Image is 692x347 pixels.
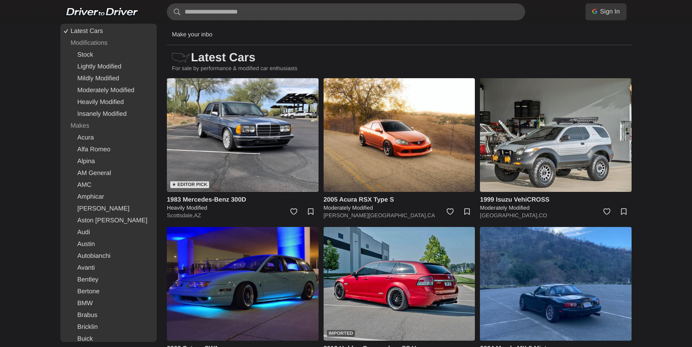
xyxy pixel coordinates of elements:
[62,227,155,238] a: Audi
[62,108,155,120] a: Insanely Modified
[62,262,155,274] a: Avanti
[480,204,632,212] h5: Moderately Modified
[62,203,155,215] a: [PERSON_NAME]
[167,195,319,212] a: 1983 Mercedes-Benz 300D Heavily Modified
[62,25,155,37] a: Latest Cars
[62,156,155,167] a: Alpina
[167,78,319,192] a: ★ Editor Pick
[62,286,155,298] a: Bertone
[480,212,539,219] a: [GEOGRAPHIC_DATA],
[62,309,155,321] a: Brabus
[62,298,155,309] a: BMW
[327,330,355,337] div: Imported
[167,195,319,204] h4: 1983 Mercedes-Benz 300D
[62,321,155,333] a: Bricklin
[167,45,623,70] h1: Latest Cars
[167,204,319,212] h5: Heavily Modified
[480,195,632,212] a: 1999 Isuzu VehiCROSS Moderately Modified
[167,65,632,78] p: For sale by performance & modified car enthusiasts
[62,144,155,156] a: Alfa Romeo
[62,96,155,108] a: Heavily Modified
[428,212,435,219] a: CA
[167,78,319,192] img: 1983 Mercedes-Benz 300D for sale
[62,167,155,179] a: AM General
[62,250,155,262] a: Autobianchi
[62,191,155,203] a: Amphicar
[62,120,155,132] div: Makes
[62,49,155,61] a: Stock
[62,215,155,227] a: Aston [PERSON_NAME]
[324,195,475,212] a: 2005 Acura RSX Type S Moderately Modified
[62,132,155,144] a: Acura
[62,179,155,191] a: AMC
[167,212,194,219] a: Scottsdale,
[62,85,155,96] a: Moderately Modified
[62,238,155,250] a: Austin
[480,195,632,204] h4: 1999 Isuzu VehiCROSS
[324,212,428,219] a: [PERSON_NAME][GEOGRAPHIC_DATA],
[324,227,475,341] img: 2012 Holden Commodore SS V for sale
[480,78,632,192] img: 1999 Isuzu VehiCROSS for sale
[324,195,475,204] h4: 2005 Acura RSX Type S
[539,212,547,219] a: CO
[324,227,475,341] a: Imported
[62,333,155,345] a: Buick
[324,204,475,212] h5: Moderately Modified
[167,227,319,341] img: 2000 Saturn SW1 for sale
[586,3,627,20] a: Sign In
[172,53,190,63] img: scanner-usa-js.svg
[172,24,213,45] p: Make your inbo
[62,37,155,49] div: Modifications
[62,274,155,286] a: Bentley
[324,78,475,192] img: 2005 Acura RSX Type S for sale
[480,227,632,341] img: 2004 Mazda MX-5 Miata for sale
[62,61,155,73] a: Lightly Modified
[62,73,155,85] a: Mildly Modified
[194,212,201,219] a: AZ
[170,181,209,188] div: ★ Editor Pick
